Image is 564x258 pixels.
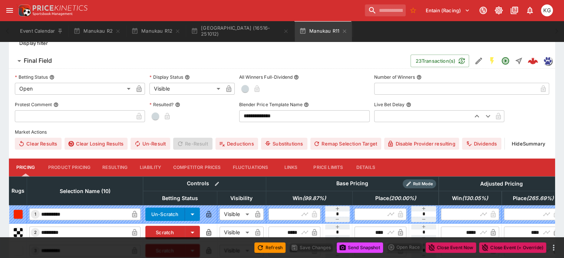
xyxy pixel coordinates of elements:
[145,226,185,239] button: Scratch
[479,242,546,253] button: Close Event (+ Override)
[485,54,499,68] button: SGM Enabled
[541,4,553,16] div: Kevin Gutschlag
[539,2,555,19] button: Kevin Gutschlag
[53,102,59,107] button: Protest Comment
[295,21,352,42] button: Manukau R11
[512,54,525,68] button: Straight
[407,4,419,16] button: No Bookmarks
[525,53,540,68] a: ce8d5e0c-c88e-4366-8ff3-54c54b92bd3b
[9,176,27,205] th: Rugs
[127,21,185,42] button: Manukau R12
[220,208,252,220] div: Visible
[145,208,185,221] button: Un-Scratch
[416,75,422,80] button: Number of Winners
[154,194,206,203] span: Betting Status
[185,75,190,80] button: Display Status
[333,179,371,188] div: Base Pricing
[24,57,52,65] h6: Final Field
[9,159,42,176] button: Pricing
[239,101,302,108] p: Blender Price Template Name
[337,242,383,253] button: Send Snapshot
[410,181,436,187] span: Roll Mode
[528,56,538,66] img: logo-cerberus--red.svg
[384,138,459,150] button: Disable Provider resulting
[492,4,505,17] button: Toggle light/dark mode
[96,159,133,176] button: Resulting
[9,53,410,68] button: Final Field
[549,243,558,252] button: more
[367,194,424,203] span: excl. Emergencies (200.00%)
[69,21,125,42] button: Manukau R2
[33,5,88,11] img: PriceKinetics
[501,56,510,65] svg: Open
[15,138,62,150] button: Clear Results
[33,212,38,217] span: 1
[149,83,223,95] div: Visible
[15,37,52,49] button: Display filter
[365,4,406,16] input: search
[349,159,382,176] button: Details
[421,4,474,16] button: Select Tenant
[149,74,183,80] p: Display Status
[227,159,274,176] button: Fluctuations
[303,194,326,203] em: ( 99.87 %)
[410,55,469,67] button: 23Transaction(s)
[212,179,222,189] button: Bulk edit
[33,230,38,235] span: 2
[426,242,476,253] button: Close Event Now
[310,138,381,150] button: Remap Selection Target
[52,187,119,196] span: Selection Name (10)
[274,159,307,176] button: Links
[374,101,405,108] p: Live Bet Delay
[254,242,286,253] button: Refresh
[134,159,167,176] button: Liability
[149,101,174,108] p: Resulted?
[307,159,349,176] button: Price Limits
[131,138,170,150] button: Un-Result
[16,3,31,18] img: PriceKinetics Logo
[65,138,128,150] button: Clear Losing Results
[167,159,227,176] button: Competitor Prices
[15,127,549,138] label: Market Actions
[544,57,552,65] img: grnz
[15,101,52,108] p: Protest Comment
[389,194,416,203] em: ( 200.00 %)
[187,21,293,42] button: [GEOGRAPHIC_DATA] (16516-251012)
[294,75,299,80] button: All Winners Full-Dividend
[444,194,496,203] span: excl. Emergencies (130.05%)
[222,194,261,203] span: Visibility
[476,4,490,17] button: Connected to PK
[499,54,512,68] button: Open
[508,4,521,17] button: Documentation
[543,56,552,65] div: grnz
[304,102,309,107] button: Blender Price Template Name
[386,242,423,252] div: split button
[462,138,501,150] button: Dividends
[173,138,212,150] span: Re-Result
[462,194,488,203] em: ( 130.05 %)
[406,102,411,107] button: Live Bet Delay
[528,56,538,66] div: ce8d5e0c-c88e-4366-8ff3-54c54b92bd3b
[42,159,96,176] button: Product Pricing
[15,74,48,80] p: Betting Status
[505,194,562,203] span: excl. Emergencies (265.69%)
[220,226,252,238] div: Visible
[261,138,307,150] button: Substitutions
[239,74,292,80] p: All Winners Full-Dividend
[49,75,55,80] button: Betting Status
[374,74,415,80] p: Number of Winners
[403,179,436,188] div: Show/hide Price Roll mode configuration.
[523,4,537,17] button: Notifications
[143,176,266,191] th: Controls
[527,194,554,203] em: ( 265.69 %)
[15,83,133,95] div: Open
[508,138,549,150] button: HideSummary
[16,21,67,42] button: Event Calendar
[175,102,180,107] button: Resulted?
[33,12,73,16] img: Sportsbook Management
[215,138,258,150] button: Deductions
[472,54,485,68] button: Edit Detail
[3,4,16,17] button: open drawer
[284,194,334,203] span: excl. Emergencies (99.87%)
